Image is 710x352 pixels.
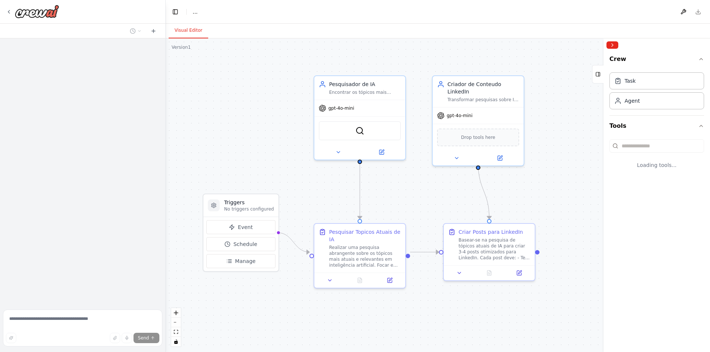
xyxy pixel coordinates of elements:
span: Drop tools here [461,134,496,141]
button: Send [133,333,159,343]
div: Criar Posts para LinkedInBasear-se na pesquisa de tópicos atuais de IA para criar 3-4 posts otimi... [443,223,535,281]
div: TriggersNo triggers configuredEventScheduleManage [203,194,279,272]
button: Upload files [110,333,120,343]
button: Switch to previous chat [127,27,145,35]
span: gpt-4o-mini [447,113,473,119]
button: zoom out [171,318,181,327]
div: Pesquisar Topicos Atuais de IARealizar uma pesquisa abrangente sobre os tópicos mais atuais e rel... [314,223,406,288]
div: Encontrar os tópicos mais atuais e interessantes sobre inteligência artificial, identificando ten... [329,89,401,95]
button: Improve this prompt [6,333,16,343]
div: Pesquisador de IAEncontrar os tópicos mais atuais e interessantes sobre inteligência artificial, ... [314,75,406,160]
button: Hide left sidebar [170,7,180,17]
button: Event [206,220,275,234]
button: Open in side panel [506,269,532,277]
nav: breadcrumb [193,8,197,16]
g: Edge from triggers to 4a4ef2cc-1058-48e0-8fcc-b10db9c0b318 [278,229,310,256]
div: Criador de Conteudo LinkedIn [447,81,519,95]
div: Task [625,77,636,85]
div: Tools [609,136,704,181]
p: No triggers configured [224,206,274,212]
g: Edge from c2c2d089-5a29-47c7-8e0a-f8e0235b7e7e to 4a4ef2cc-1058-48e0-8fcc-b10db9c0b318 [356,164,364,219]
div: Crew [609,69,704,115]
div: Basear-se na pesquisa de tópicos atuais de IA para criar 3-4 posts otimizados para LinkedIn. Cada... [459,237,530,261]
button: Start a new chat [148,27,159,35]
button: Schedule [206,237,275,251]
button: Collapse right sidebar [606,41,618,49]
div: Criar Posts para LinkedIn [459,228,523,236]
div: Criador de Conteudo LinkedInTransformar pesquisas sobre IA em posts envolventes e profissionais p... [432,75,524,166]
span: Event [238,223,253,231]
button: Click to speak your automation idea [122,333,132,343]
span: Manage [235,257,256,265]
img: Logo [15,5,59,18]
button: Toggle Sidebar [601,38,606,352]
div: Realizar uma pesquisa abrangente sobre os tópicos mais atuais e relevantes em inteligência artifi... [329,245,401,268]
div: Version 1 [172,44,191,50]
button: zoom in [171,308,181,318]
g: Edge from 4a4ef2cc-1058-48e0-8fcc-b10db9c0b318 to 9ed37800-c5e9-4043-936a-750f03d243ce [410,249,439,256]
div: Loading tools... [609,156,704,175]
button: No output available [344,276,376,285]
g: Edge from b464544e-c1d8-40aa-96a5-6531a7b91157 to 9ed37800-c5e9-4043-936a-750f03d243ce [474,163,493,219]
span: Schedule [233,240,257,248]
span: gpt-4o-mini [328,105,354,111]
button: No output available [474,269,505,277]
button: toggle interactivity [171,337,181,346]
button: Manage [206,254,275,268]
h3: Triggers [224,199,274,206]
span: ... [193,8,197,16]
div: Agent [625,97,640,105]
button: Visual Editor [169,23,208,38]
div: Pesquisador de IA [329,81,401,88]
span: Send [138,335,149,341]
button: fit view [171,327,181,337]
div: React Flow controls [171,308,181,346]
button: Open in side panel [377,276,402,285]
button: Open in side panel [479,154,521,163]
img: SerperDevTool [355,126,364,135]
div: Transformar pesquisas sobre IA em posts envolventes e profissionais para LinkedIn, criando conteú... [447,97,519,103]
button: Tools [609,116,704,136]
button: Open in side panel [361,148,402,157]
button: Crew [609,52,704,69]
div: Pesquisar Topicos Atuais de IA [329,228,401,243]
